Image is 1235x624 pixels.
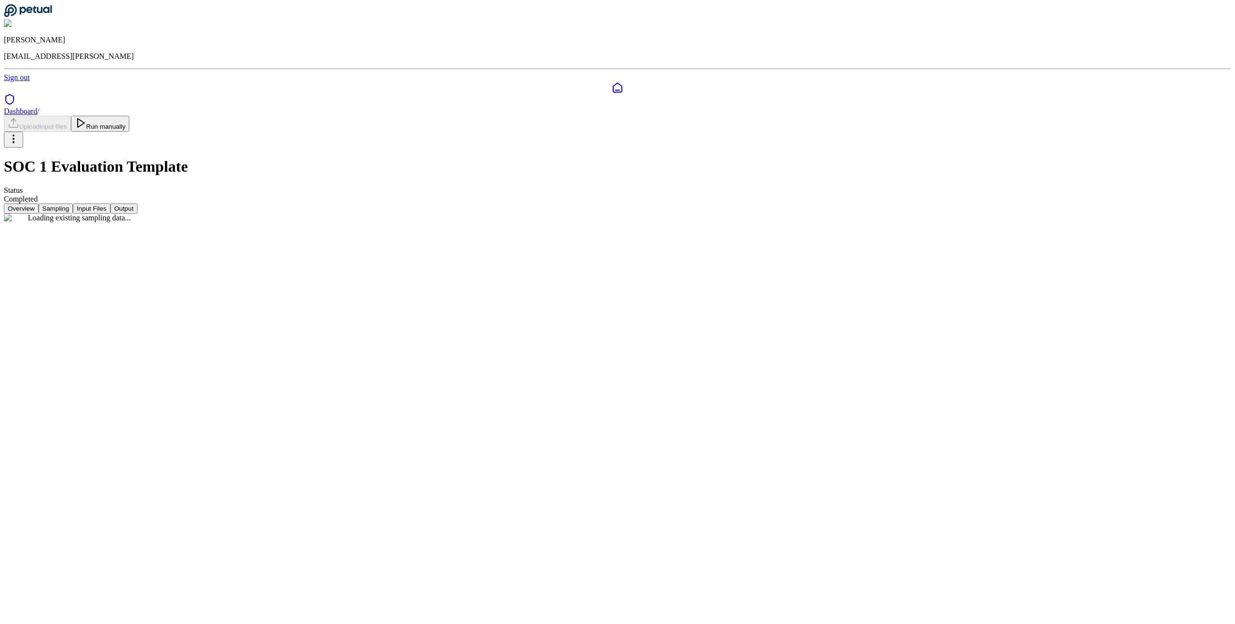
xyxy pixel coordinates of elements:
h1: SOC 1 Evaluation Template [4,158,1231,176]
img: Logo [4,214,28,222]
button: Run manually [71,116,130,132]
a: Sign out [4,73,30,81]
a: SOC [4,94,1231,107]
p: [PERSON_NAME] [4,36,1231,44]
button: Uploadinput files [4,116,71,132]
button: Overview [4,203,39,214]
a: Dashboard [4,82,1231,94]
div: Completed [4,195,1231,203]
div: Status [4,186,1231,195]
img: Shekhar Khedekar [4,19,69,28]
a: Go to Dashboard [4,11,52,19]
a: Dashboard [4,107,37,115]
div: / [4,107,1231,116]
div: Loading existing sampling data... [4,214,1231,222]
button: Input Files [73,203,110,214]
button: Output [110,203,137,214]
button: Sampling [39,203,73,214]
p: [EMAIL_ADDRESS][PERSON_NAME] [4,52,1231,61]
nav: Tabs [4,203,1231,214]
